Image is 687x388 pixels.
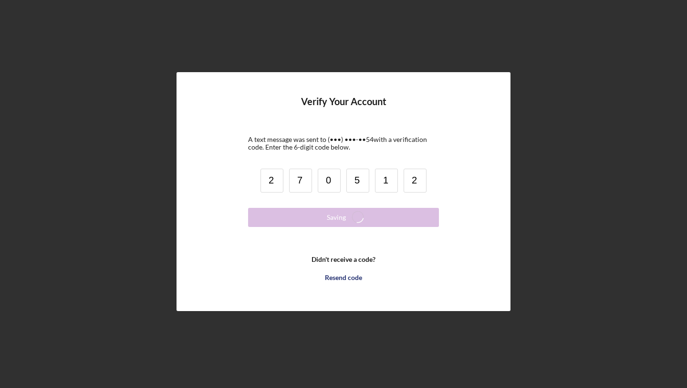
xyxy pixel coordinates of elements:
[248,208,439,227] button: Saving
[248,136,439,151] div: A text message was sent to (•••) •••-•• 54 with a verification code. Enter the 6-digit code below.
[327,208,346,227] div: Saving
[325,268,362,287] div: Resend code
[312,256,375,263] b: Didn't receive a code?
[248,268,439,287] button: Resend code
[301,96,386,121] h4: Verify Your Account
